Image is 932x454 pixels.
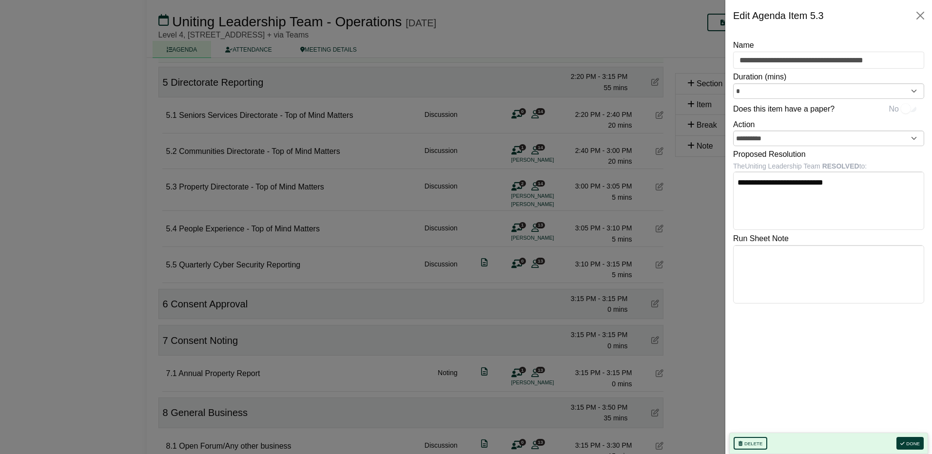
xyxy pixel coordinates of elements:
[733,39,754,52] label: Name
[913,8,928,23] button: Close
[896,437,924,450] button: Done
[733,8,824,23] div: Edit Agenda Item 5.3
[889,103,899,115] span: No
[733,161,924,171] div: The Uniting Leadership Team to:
[733,148,806,161] label: Proposed Resolution
[733,118,755,131] label: Action
[733,103,835,115] label: Does this item have a paper?
[733,71,786,83] label: Duration (mins)
[733,232,789,245] label: Run Sheet Note
[822,162,859,170] b: RESOLVED
[734,437,767,450] button: Delete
